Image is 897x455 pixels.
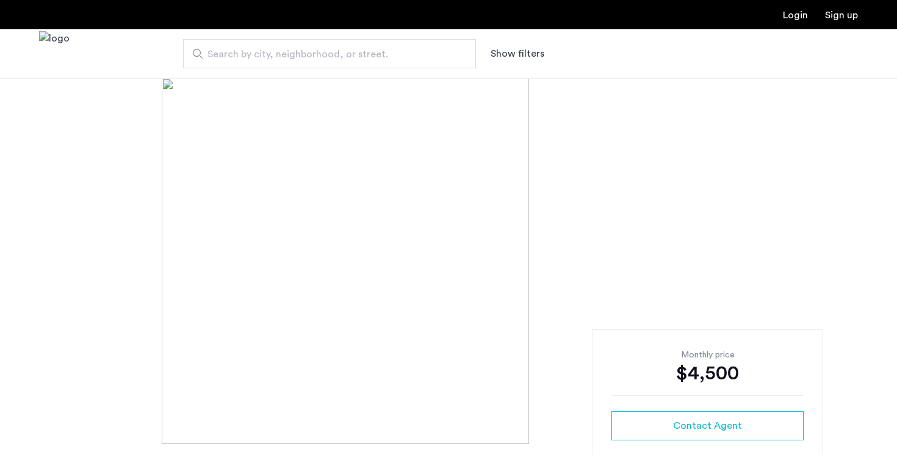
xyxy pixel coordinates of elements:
a: Cazamio Logo [39,31,70,77]
div: Monthly price [611,349,804,361]
input: Apartment Search [183,39,476,68]
span: Search by city, neighborhood, or street. [207,47,442,62]
button: button [611,411,804,440]
a: Login [783,10,808,20]
div: $4,500 [611,361,804,385]
button: Show or hide filters [491,46,544,61]
img: [object%20Object] [162,78,736,444]
img: logo [39,31,70,77]
a: Registration [825,10,858,20]
span: Contact Agent [673,418,742,433]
